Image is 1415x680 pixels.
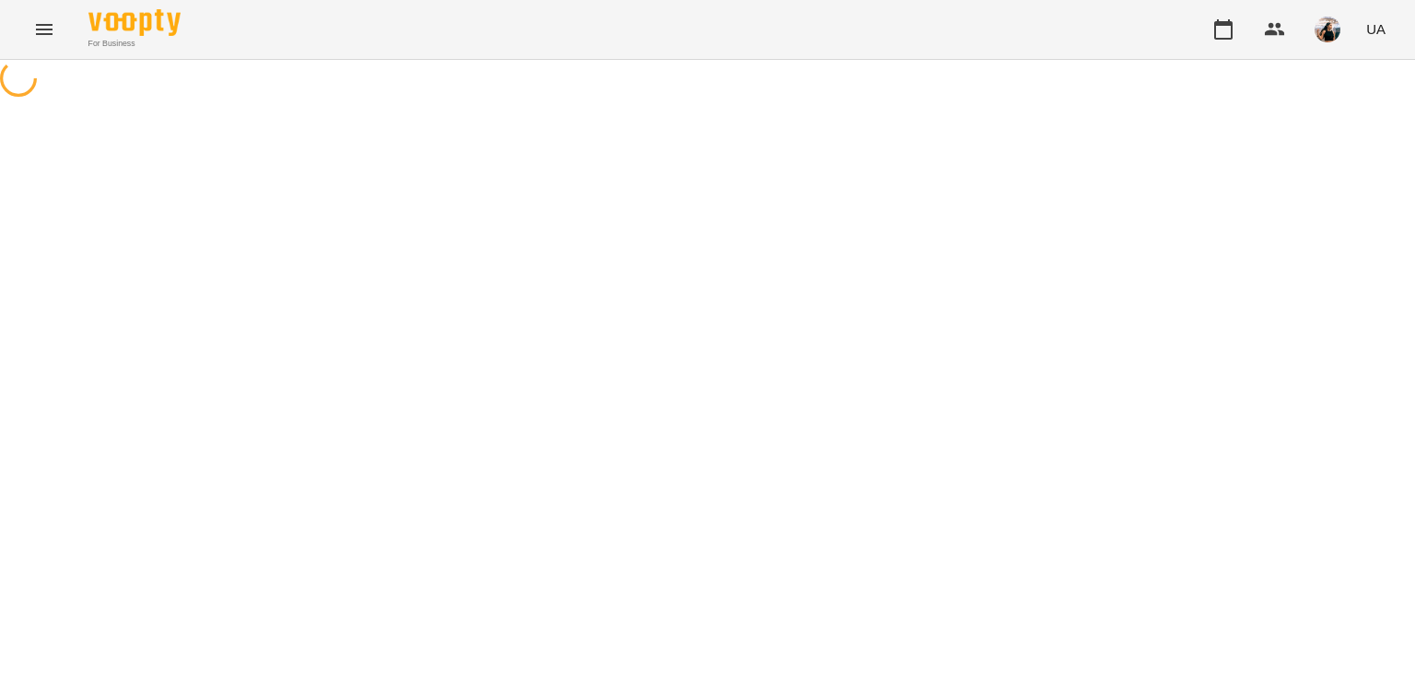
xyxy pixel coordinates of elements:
[1366,19,1386,39] span: UA
[88,9,181,36] img: Voopty Logo
[88,38,181,50] span: For Business
[1315,17,1340,42] img: f25c141d8d8634b2a8fce9f0d709f9df.jpg
[22,7,66,52] button: Menu
[1359,12,1393,46] button: UA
